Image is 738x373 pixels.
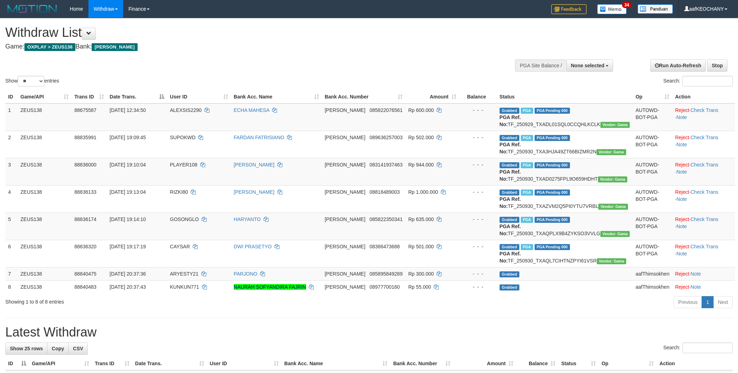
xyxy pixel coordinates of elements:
[234,135,284,140] a: FARDAN FATRISIANO
[633,280,672,293] td: aafThimsokhen
[18,158,72,185] td: ZEUS138
[600,122,630,128] span: Vendor URL: https://trx31.1velocity.biz
[325,162,365,168] span: [PERSON_NAME]
[598,176,628,182] span: Vendor URL: https://trx31.1velocity.biz
[633,185,672,213] td: AUTOWD-BOT-PGA
[707,60,727,72] a: Stop
[500,135,519,141] span: Grabbed
[170,271,198,277] span: ARYESTY21
[598,204,628,210] span: Vendor URL: https://trx31.1velocity.biz
[234,162,275,168] a: [PERSON_NAME]
[497,131,633,158] td: TF_250930_TXA3HJA49ZT66BIZMR2N
[566,60,613,72] button: None selected
[5,357,29,370] th: ID: activate to sort column descending
[672,267,735,280] td: ·
[500,224,521,236] b: PGA Ref. No:
[497,185,633,213] td: TF_250930_TXAZVM2Q5PI0YTU7VRBL
[691,107,719,113] a: Check Trans
[24,43,75,51] span: OXPLAY > ZEUS138
[18,131,72,158] td: ZEUS138
[170,162,197,168] span: PLAYER108
[459,90,497,103] th: Balance
[18,185,72,213] td: ZEUS138
[107,90,167,103] th: Date Trans.: activate to sort column descending
[405,90,459,103] th: Amount: activate to sort column ascending
[497,213,633,240] td: TF_250930_TXAQPLX9B4ZYKSO3VVLG
[234,244,272,249] a: DWI PRASETYO
[500,271,519,277] span: Grabbed
[92,43,137,51] span: [PERSON_NAME]
[408,216,434,222] span: Rp 635.000
[18,76,44,86] select: Showentries
[521,190,533,196] span: Marked by aafpengsreynich
[408,162,434,168] span: Rp 944.000
[408,189,438,195] span: Rp 1.000.000
[170,135,195,140] span: SUPOKWD
[18,90,72,103] th: Game/API: activate to sort column ascending
[638,4,673,14] img: panduan.png
[74,107,96,113] span: 88675587
[18,103,72,131] td: ZEUS138
[676,251,687,256] a: Note
[672,280,735,293] td: ·
[597,4,627,14] img: Button%20Memo.svg
[500,190,519,196] span: Grabbed
[5,43,485,50] h4: Game: Bank:
[52,346,64,351] span: Copy
[5,240,18,267] td: 6
[92,357,132,370] th: Trans ID: activate to sort column ascending
[74,271,96,277] span: 88840475
[110,244,146,249] span: [DATE] 19:17:19
[551,4,587,14] img: Feedback.jpg
[633,158,672,185] td: AUTOWD-BOT-PGA
[663,343,733,353] label: Search:
[676,114,687,120] a: Note
[675,162,689,168] a: Reject
[408,244,434,249] span: Rp 501.000
[675,216,689,222] a: Reject
[691,189,719,195] a: Check Trans
[500,108,519,114] span: Grabbed
[622,2,632,8] span: 34
[322,90,405,103] th: Bank Acc. Number: activate to sort column ascending
[5,103,18,131] td: 1
[674,296,702,308] a: Previous
[74,189,96,195] span: 88836133
[110,189,146,195] span: [DATE] 19:13:04
[596,149,626,155] span: Vendor URL: https://trx31.1velocity.biz
[497,90,633,103] th: Status
[370,216,403,222] span: Copy 085822350341 to clipboard
[170,244,190,249] span: CAYSAR
[633,103,672,131] td: AUTOWD-BOT-PGA
[691,271,701,277] a: Note
[691,216,719,222] a: Check Trans
[73,346,83,351] span: CSV
[408,284,431,290] span: Rp 55.000
[521,244,533,250] span: Marked by aafpengsreynich
[170,189,188,195] span: RIZKI80
[500,169,521,182] b: PGA Ref. No:
[676,142,687,147] a: Note
[672,213,735,240] td: · ·
[325,135,365,140] span: [PERSON_NAME]
[462,270,494,277] div: - - -
[5,267,18,280] td: 7
[633,131,672,158] td: AUTOWD-BOT-PGA
[713,296,733,308] a: Next
[71,90,107,103] th: Trans ID: activate to sort column ascending
[5,280,18,293] td: 8
[132,357,207,370] th: Date Trans.: activate to sort column ascending
[691,284,701,290] a: Note
[672,90,735,103] th: Action
[325,107,365,113] span: [PERSON_NAME]
[408,107,434,113] span: Rp 600.000
[370,244,400,249] span: Copy 08386473688 to clipboard
[657,357,733,370] th: Action
[234,189,275,195] a: [PERSON_NAME]
[500,284,519,290] span: Grabbed
[521,108,533,114] span: Marked by aafpengsreynich
[74,244,96,249] span: 88836320
[110,271,146,277] span: [DATE] 20:37:36
[500,114,521,127] b: PGA Ref. No:
[74,284,96,290] span: 88840483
